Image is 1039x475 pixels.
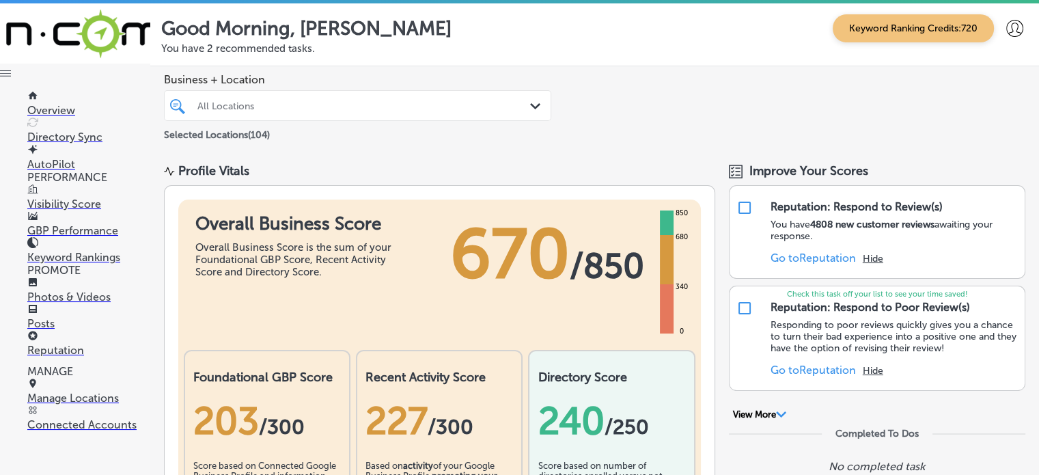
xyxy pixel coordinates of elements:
div: 850 [673,208,691,219]
a: Reputation [27,331,150,357]
div: Reputation: Respond to Review(s) [771,200,943,213]
p: No completed task [829,460,925,473]
p: Selected Locations ( 104 ) [164,124,270,141]
p: Connected Accounts [27,418,150,431]
a: Manage Locations [27,379,150,405]
a: Photos & Videos [27,277,150,303]
div: All Locations [197,100,531,111]
button: Hide [863,365,883,377]
h2: Foundational GBP Score [193,370,341,385]
button: Hide [863,253,883,264]
span: Keyword Ranking Credits: 720 [833,14,994,42]
div: 680 [673,232,691,243]
button: View More [729,409,791,421]
h2: Recent Activity Score [365,370,513,385]
span: / 300 [259,415,305,439]
div: 340 [673,282,691,293]
a: Connected Accounts [27,405,150,431]
a: Go toReputation [771,252,856,264]
p: You have awaiting your response. [771,219,1018,242]
p: GBP Performance [27,224,150,237]
span: /250 [604,415,648,439]
h2: Directory Score [538,370,685,385]
div: Reputation: Respond to Poor Review(s) [771,301,970,314]
p: Manage Locations [27,392,150,405]
div: 227 [365,398,513,444]
a: Visibility Score [27,185,150,211]
span: /300 [428,415,473,439]
p: PERFORMANCE [27,171,150,184]
p: Check this task off your list to see your time saved! [730,290,1025,299]
div: 0 [677,326,687,337]
p: AutoPilot [27,158,150,171]
p: Reputation [27,344,150,357]
b: activity [403,461,433,471]
a: Go toReputation [771,364,856,377]
a: Keyword Rankings [27,238,150,264]
p: Responding to poor reviews quickly gives you a chance to turn their bad experience into a positiv... [771,319,1018,354]
p: Photos & Videos [27,290,150,303]
p: Good Morning, [PERSON_NAME] [161,17,452,40]
a: Overview [27,91,150,117]
a: Posts [27,304,150,330]
a: Directory Sync [27,118,150,144]
p: Visibility Score [27,198,150,211]
div: Completed To Dos [835,428,919,439]
div: Overall Business Score is the sum of your Foundational GBP Score, Recent Activity Score and Direc... [195,241,400,278]
div: 203 [193,398,341,444]
strong: 4808 new customer reviews [810,219,934,230]
div: Profile Vitals [178,163,249,178]
p: You have 2 recommended tasks. [161,42,1028,55]
a: GBP Performance [27,211,150,237]
span: Improve Your Scores [749,163,868,178]
span: 670 [450,213,570,295]
h1: Overall Business Score [195,213,400,234]
p: Posts [27,317,150,330]
p: PROMOTE [27,264,150,277]
a: AutoPilot [27,145,150,171]
div: 240 [538,398,685,444]
p: Keyword Rankings [27,251,150,264]
p: Overview [27,104,150,117]
span: / 850 [570,245,644,286]
p: MANAGE [27,365,150,378]
p: Directory Sync [27,131,150,144]
span: Business + Location [164,73,551,86]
